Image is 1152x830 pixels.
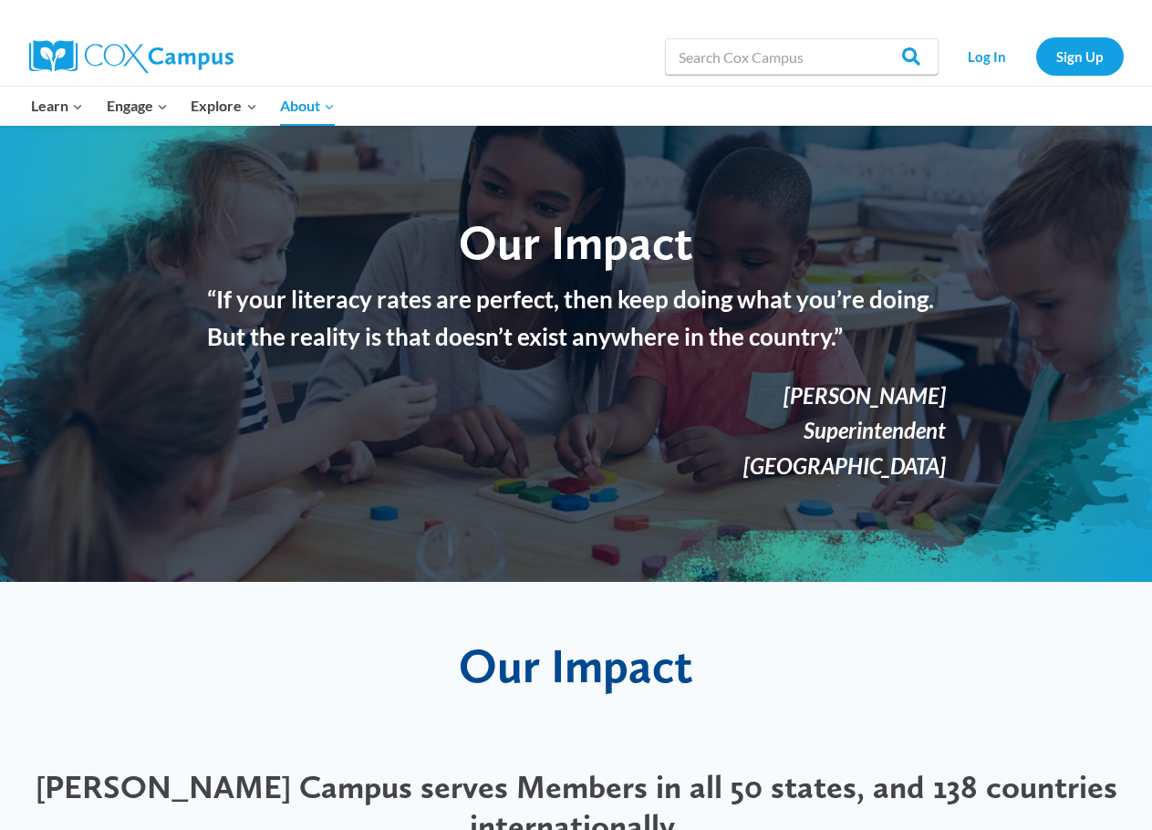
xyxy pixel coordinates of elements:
nav: Primary Navigation [20,87,347,125]
em: [PERSON_NAME] [784,382,946,409]
input: Search Cox Campus [665,38,939,75]
em: Superintendent [804,417,946,443]
a: Log In [948,37,1027,75]
span: Our Impact [459,213,693,271]
em: [GEOGRAPHIC_DATA] [743,452,946,479]
span: About [280,94,335,118]
nav: Secondary Navigation [948,37,1124,75]
span: Learn [31,94,83,118]
span: Engage [107,94,168,118]
span: Explore [191,94,256,118]
img: Cox Campus [29,40,234,73]
a: Sign Up [1036,37,1124,75]
span: Our Impact [459,637,693,694]
strong: “If your literacy rates are perfect, then keep doing what you’re doing. But the reality is that d... [207,285,934,352]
